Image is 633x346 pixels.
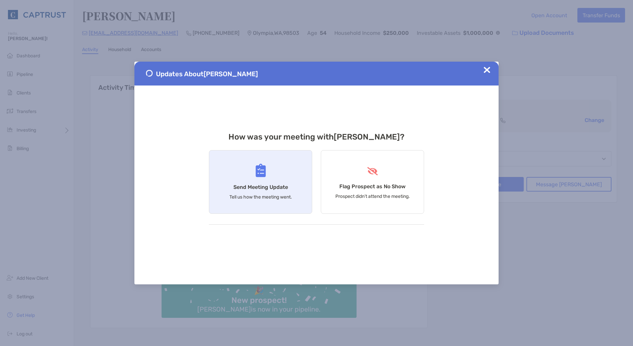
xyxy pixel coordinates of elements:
span: Updates About [PERSON_NAME] [156,70,258,78]
p: Prospect didn’t attend the meeting. [335,194,410,199]
img: Send Meeting Update 1 [146,70,153,77]
h3: How was your meeting with [PERSON_NAME] ? [209,132,424,142]
h4: Send Meeting Update [233,184,288,190]
img: Close Updates Zoe [484,67,490,73]
img: Flag Prospect as No Show [366,167,379,175]
img: Send Meeting Update [256,164,266,177]
p: Tell us how the meeting went. [229,194,292,200]
h4: Flag Prospect as No Show [339,183,406,190]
